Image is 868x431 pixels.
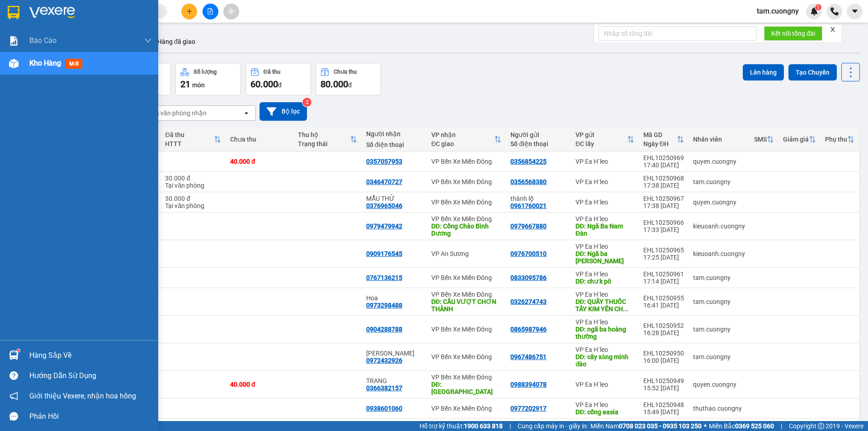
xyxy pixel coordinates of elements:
[518,421,588,431] span: Cung cấp máy in - giấy in:
[9,350,19,360] img: warehouse-icon
[830,26,836,33] span: close
[230,136,289,143] div: Chưa thu
[643,154,684,161] div: EHL10250969
[431,374,501,381] div: VP Bến Xe Miền Đông
[366,178,402,185] div: 0346470727
[576,215,634,223] div: VP Ea H`leo
[264,69,280,75] div: Đã thu
[464,422,503,430] strong: 1900 633 818
[623,305,628,313] span: ...
[9,59,19,68] img: warehouse-icon
[754,136,767,143] div: SMS
[9,412,18,421] span: message
[144,37,151,44] span: down
[165,182,221,189] div: Tại văn phòng
[693,158,745,165] div: quyen.cuongny
[186,8,193,14] span: plus
[245,63,311,95] button: Đã thu60.000đ
[643,195,684,202] div: EHL10250967
[576,140,627,147] div: ĐC lấy
[704,424,707,428] span: ⚪️
[29,390,136,402] span: Giới thiệu Vexere, nhận hoa hồng
[316,63,381,95] button: Chưa thu80.000đ
[366,223,402,230] div: 0979479942
[783,136,809,143] div: Giảm giá
[9,392,18,400] span: notification
[510,274,547,281] div: 0833095786
[771,28,815,38] span: Kết nối tổng đài
[298,140,349,147] div: Trạng thái
[207,8,213,14] span: file-add
[8,6,19,19] img: logo-vxr
[639,128,689,152] th: Toggle SortBy
[165,195,221,202] div: 30.000 đ
[788,64,837,81] button: Tạo Chuyến
[576,408,634,416] div: DĐ: cổng easia
[576,326,634,340] div: DĐ: ngã ba hoàng thường
[510,178,547,185] div: 0356568380
[643,401,684,408] div: EHL10250948
[228,8,234,14] span: aim
[259,102,307,121] button: Bộ lọc
[510,202,547,209] div: 0961760021
[510,223,547,230] div: 0979667880
[576,250,634,265] div: DĐ: Ngã ba Hoàng Thường
[366,294,422,302] div: Hoa
[693,298,745,305] div: tam.cuongny
[366,141,422,148] div: Số điện thoại
[366,350,422,357] div: Kim
[764,26,822,41] button: Kết nối tổng đài
[851,7,859,15] span: caret-down
[250,79,278,90] span: 60.000
[643,202,684,209] div: 17:38 [DATE]
[576,223,634,237] div: DĐ: Ngã Ba Nam Đàn
[576,381,634,388] div: VP Ea H`leo
[431,250,501,257] div: VP An Sương
[735,422,774,430] strong: 0369 525 060
[165,202,221,209] div: Tại văn phòng
[643,161,684,169] div: 17:40 [DATE]
[431,223,501,237] div: DĐ: Cổng Chào Bình Dương
[431,405,501,412] div: VP Bến Xe Miền Đông
[693,178,745,185] div: tam.cuongny
[643,270,684,278] div: EHL10250961
[420,421,503,431] span: Hỗ trợ kỹ thuật:
[366,250,402,257] div: 0909176545
[810,7,818,15] img: icon-new-feature
[821,128,859,152] th: Toggle SortBy
[816,4,820,10] span: 1
[165,140,214,147] div: HTTT
[192,81,205,89] span: món
[66,59,82,69] span: mới
[643,357,684,364] div: 16:00 [DATE]
[431,298,501,313] div: DĐ: CẦU VƯỢT CHƠN THÀNH
[510,131,566,138] div: Người gửi
[576,291,634,298] div: VP Ea H`leo
[243,109,250,117] svg: open
[743,64,784,81] button: Lên hàng
[144,109,207,118] div: Chọn văn phòng nhận
[431,158,501,165] div: VP Bến Xe Miền Đông
[576,278,634,285] div: DĐ: chư k pô
[366,130,422,137] div: Người nhận
[181,4,197,19] button: plus
[576,318,634,326] div: VP Ea H`leo
[431,274,501,281] div: VP Bến Xe Miền Đông
[9,371,18,380] span: question-circle
[431,140,494,147] div: ĐC giao
[576,243,634,250] div: VP Ea H`leo
[193,69,217,75] div: Số lượng
[643,219,684,226] div: EHL10250966
[709,421,774,431] span: Miền Bắc
[180,79,190,90] span: 21
[778,128,821,152] th: Toggle SortBy
[643,278,684,285] div: 17:14 [DATE]
[366,302,402,309] div: 0973298488
[29,349,151,362] div: Hàng sắp về
[510,158,547,165] div: 0356854225
[366,357,402,364] div: 0972432926
[29,410,151,423] div: Phản hồi
[17,349,20,352] sup: 1
[298,131,349,138] div: Thu hộ
[643,131,677,138] div: Mã GD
